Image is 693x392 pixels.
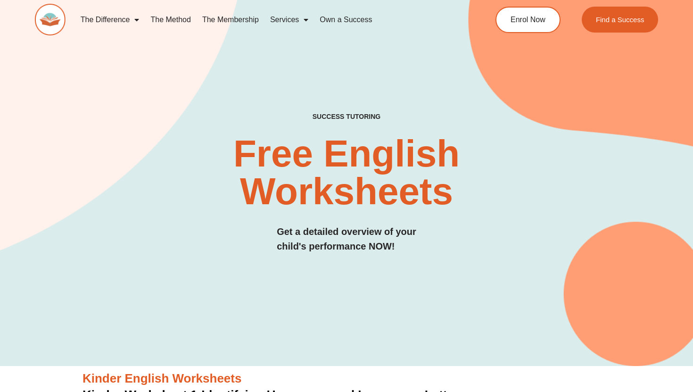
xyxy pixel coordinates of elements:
[511,16,545,24] span: Enrol Now
[596,16,644,23] span: Find a Success
[254,113,439,121] h4: SUCCESS TUTORING​
[314,9,378,31] a: Own a Success
[277,225,416,254] h3: Get a detailed overview of your child's performance NOW!
[582,7,659,33] a: Find a Success
[495,7,561,33] a: Enrol Now
[140,135,552,210] h2: Free English Worksheets​
[75,9,145,31] a: The Difference
[264,9,314,31] a: Services
[197,9,264,31] a: The Membership
[82,371,610,387] h3: Kinder English Worksheets
[75,9,460,31] nav: Menu
[145,9,196,31] a: The Method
